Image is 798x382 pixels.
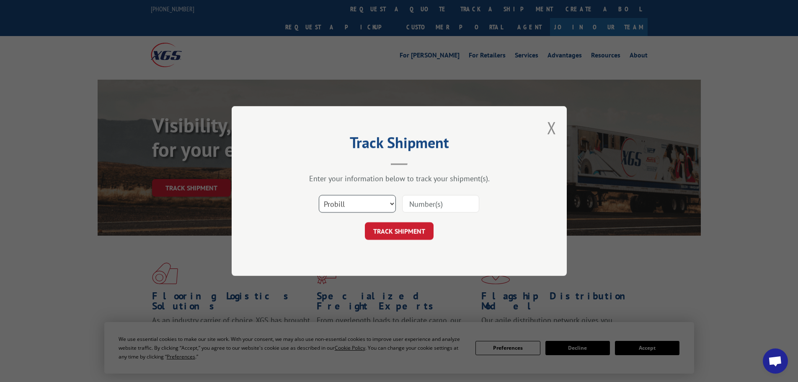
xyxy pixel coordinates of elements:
[402,195,479,213] input: Number(s)
[763,348,788,374] div: Open chat
[274,174,525,183] div: Enter your information below to track your shipment(s).
[274,137,525,153] h2: Track Shipment
[365,222,434,240] button: TRACK SHIPMENT
[547,117,556,139] button: Close modal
